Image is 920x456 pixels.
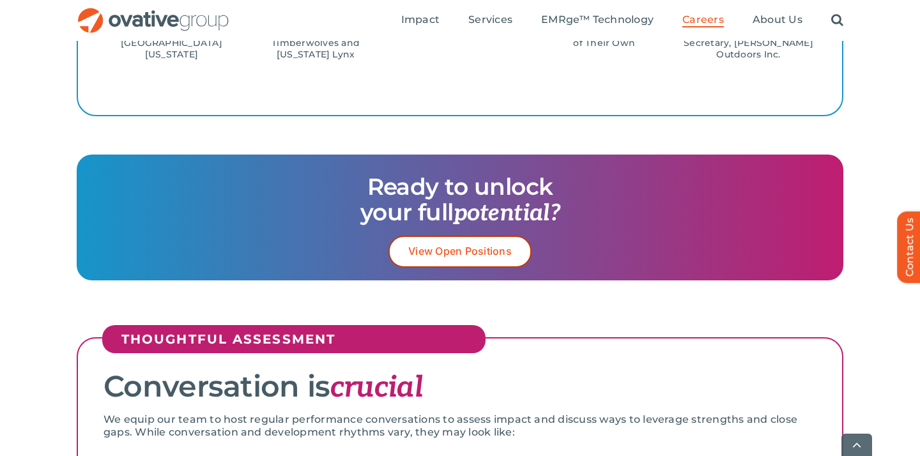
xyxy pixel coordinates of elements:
a: EMRge™ Technology [541,13,654,27]
a: Search [831,13,843,27]
span: View Open Positions [408,245,512,257]
a: View Open Positions [388,236,532,267]
a: OG_Full_horizontal_RGB [77,6,230,19]
a: About Us [753,13,802,27]
span: Impact [401,13,440,26]
a: Impact [401,13,440,27]
a: Services [468,13,512,27]
p: CEO, [US_STATE] Timberwolves and [US_STATE] Lynx [248,26,384,60]
h5: THOUGHTFUL ASSESSMENT [121,331,479,347]
p: Athletic Director, [GEOGRAPHIC_DATA][US_STATE] [103,26,240,60]
span: About Us [753,13,802,26]
span: EMRge™ Technology [541,13,654,26]
span: Careers [682,13,724,26]
h3: Ready to unlock your full [89,174,831,226]
a: Careers [682,13,724,27]
span: crucial [330,370,423,406]
h2: Conversation is [103,370,816,404]
span: Services [468,13,512,26]
p: Chief Legal Officer and Secretary, [PERSON_NAME] Outdoors Inc. [680,26,816,60]
span: potential? [454,199,560,227]
p: We equip our team to host regular performance conversations to assess impact and discuss ways to ... [103,413,816,439]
